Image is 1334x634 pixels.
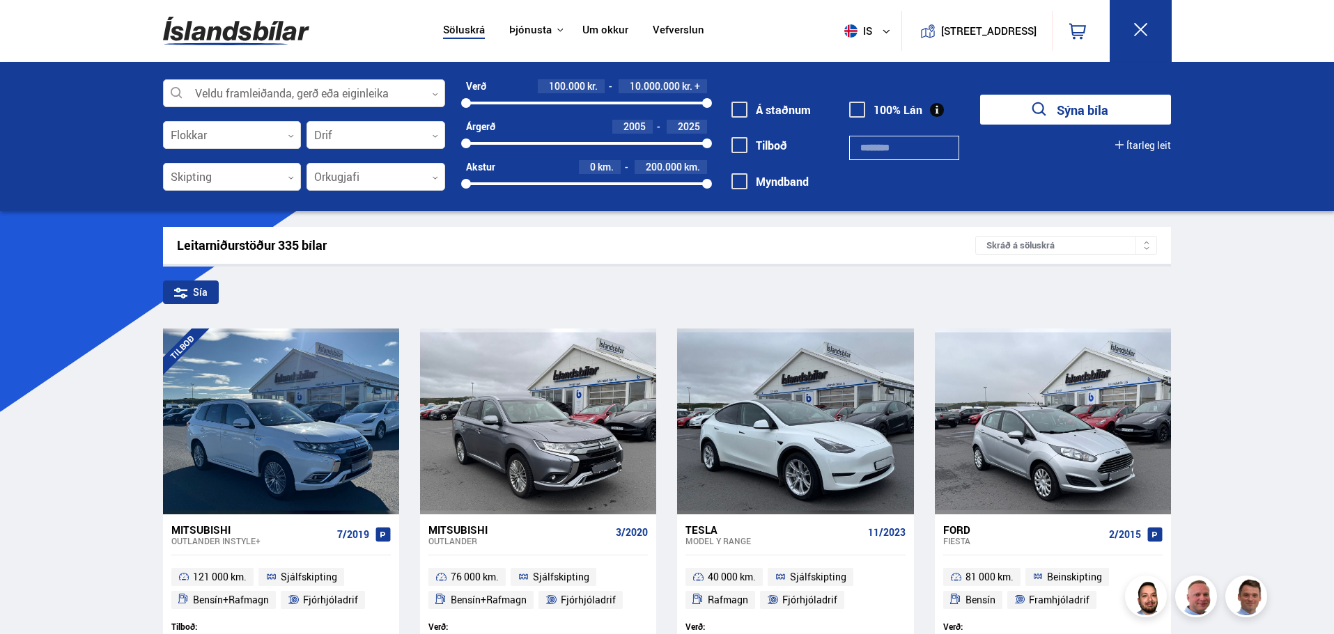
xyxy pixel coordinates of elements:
[943,523,1103,536] div: Ford
[685,621,796,632] div: Verð:
[177,238,976,253] div: Leitarniðurstöður 335 bílar
[1047,569,1102,585] span: Beinskipting
[1115,140,1171,151] button: Ítarleg leit
[171,621,281,632] div: Tilboð:
[1227,578,1269,619] img: FbJEzSuNWCJXmdc-.webp
[731,139,787,152] label: Tilboð
[980,95,1171,125] button: Sýna bíla
[443,24,485,38] a: Söluskrá
[909,11,1044,51] a: [STREET_ADDRESS]
[678,120,700,133] span: 2025
[646,160,682,173] span: 200.000
[684,161,700,173] span: km.
[947,25,1032,37] button: [STREET_ADDRESS]
[590,160,596,173] span: 0
[171,536,332,546] div: Outlander INSTYLE+
[685,536,862,546] div: Model Y RANGE
[193,569,247,585] span: 121 000 km.
[708,592,748,608] span: Rafmagn
[1127,578,1169,619] img: nhp88E3Fdnt1Opn2.png
[533,569,589,585] span: Sjálfskipting
[731,104,811,116] label: Á staðnum
[466,161,495,173] div: Akstur
[549,79,585,93] span: 100.000
[844,24,858,38] img: svg+xml;base64,PHN2ZyB4bWxucz0iaHR0cDovL3d3dy53My5vcmcvMjAwMC9zdmciIHdpZHRoPSI1MTIiIGhlaWdodD0iNT...
[428,523,610,536] div: Mitsubishi
[428,621,538,632] div: Verð:
[1177,578,1219,619] img: siFngHWaQ9KaOqBr.png
[163,8,309,54] img: G0Ugv5HjCgRt.svg
[303,592,358,608] span: Fjórhjóladrif
[1109,529,1141,540] span: 2/2015
[163,280,219,304] div: Sía
[782,592,837,608] span: Fjórhjóladrif
[451,569,499,585] span: 76 000 km.
[281,569,337,585] span: Sjálfskipting
[587,81,598,92] span: kr.
[623,120,646,133] span: 2005
[790,569,846,585] span: Sjálfskipting
[868,527,906,538] span: 11/2023
[616,527,648,538] span: 3/2020
[598,161,614,173] span: km.
[975,236,1157,255] div: Skráð á söluskrá
[695,81,700,92] span: +
[582,24,628,38] a: Um okkur
[708,569,756,585] span: 40 000 km.
[509,24,552,37] button: Þjónusta
[171,523,332,536] div: Mitsubishi
[965,592,995,608] span: Bensín
[653,24,704,38] a: Vefverslun
[682,81,692,92] span: kr.
[466,81,486,92] div: Verð
[337,529,369,540] span: 7/2019
[839,24,874,38] span: is
[561,592,616,608] span: Fjórhjóladrif
[731,175,809,188] label: Myndband
[466,121,495,132] div: Árgerð
[193,592,269,608] span: Bensín+Rafmagn
[428,536,610,546] div: Outlander
[1029,592,1089,608] span: Framhjóladrif
[965,569,1014,585] span: 81 000 km.
[11,6,53,47] button: Opna LiveChat spjallviðmót
[630,79,680,93] span: 10.000.000
[943,621,1053,632] div: Verð:
[849,104,922,116] label: 100% Lán
[839,10,901,51] button: is
[943,536,1103,546] div: Fiesta
[451,592,527,608] span: Bensín+Rafmagn
[685,523,862,536] div: Tesla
